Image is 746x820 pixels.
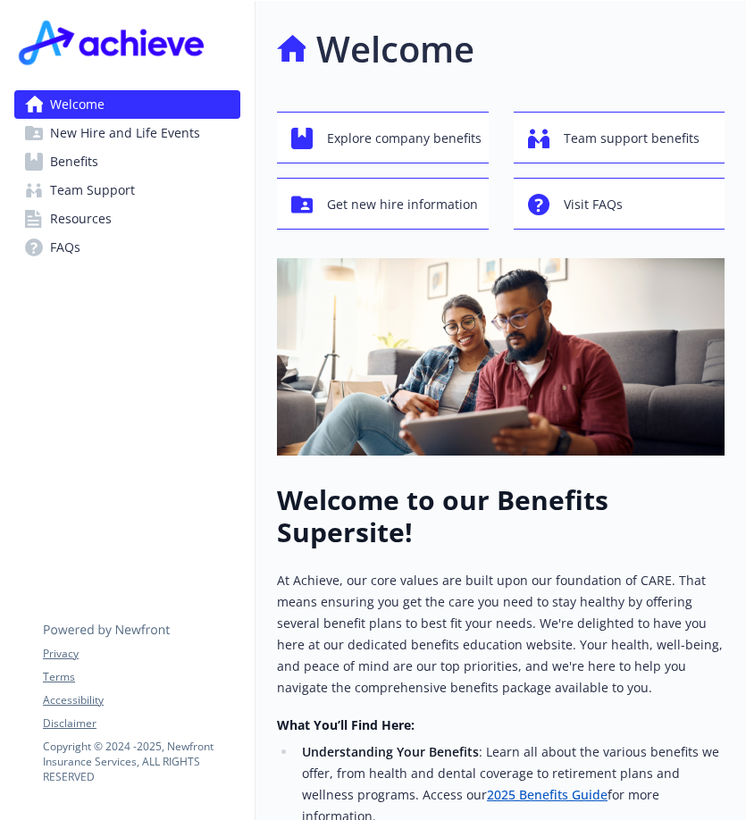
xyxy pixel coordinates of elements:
span: Explore company benefits [327,121,482,155]
p: Copyright © 2024 - 2025 , Newfront Insurance Services, ALL RIGHTS RESERVED [43,739,239,784]
a: Terms [43,669,239,685]
button: Explore company benefits [277,112,489,163]
button: Get new hire information [277,178,489,230]
strong: Understanding Your Benefits [302,743,479,760]
span: Benefits [50,147,98,176]
a: 2025 Benefits Guide [487,786,608,803]
span: Get new hire information [327,188,478,222]
strong: What You’ll Find Here: [277,716,415,733]
span: Welcome [50,90,105,119]
a: Privacy [43,646,239,662]
span: Team support benefits [564,121,700,155]
img: overview page banner [277,258,725,456]
h1: Welcome [316,22,474,76]
a: Accessibility [43,692,239,708]
a: Disclaimer [43,715,239,732]
span: Resources [50,205,112,233]
a: Benefits [14,147,240,176]
a: Team Support [14,176,240,205]
span: FAQs [50,233,80,262]
button: Visit FAQs [514,178,725,230]
h1: Welcome to our Benefits Supersite! [277,484,725,548]
span: Team Support [50,176,135,205]
a: FAQs [14,233,240,262]
button: Team support benefits [514,112,725,163]
span: Visit FAQs [564,188,623,222]
a: New Hire and Life Events [14,119,240,147]
p: At Achieve, our core values are built upon our foundation of CARE. That means ensuring you get th... [277,570,725,699]
a: Resources [14,205,240,233]
a: Welcome [14,90,240,119]
span: New Hire and Life Events [50,119,200,147]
